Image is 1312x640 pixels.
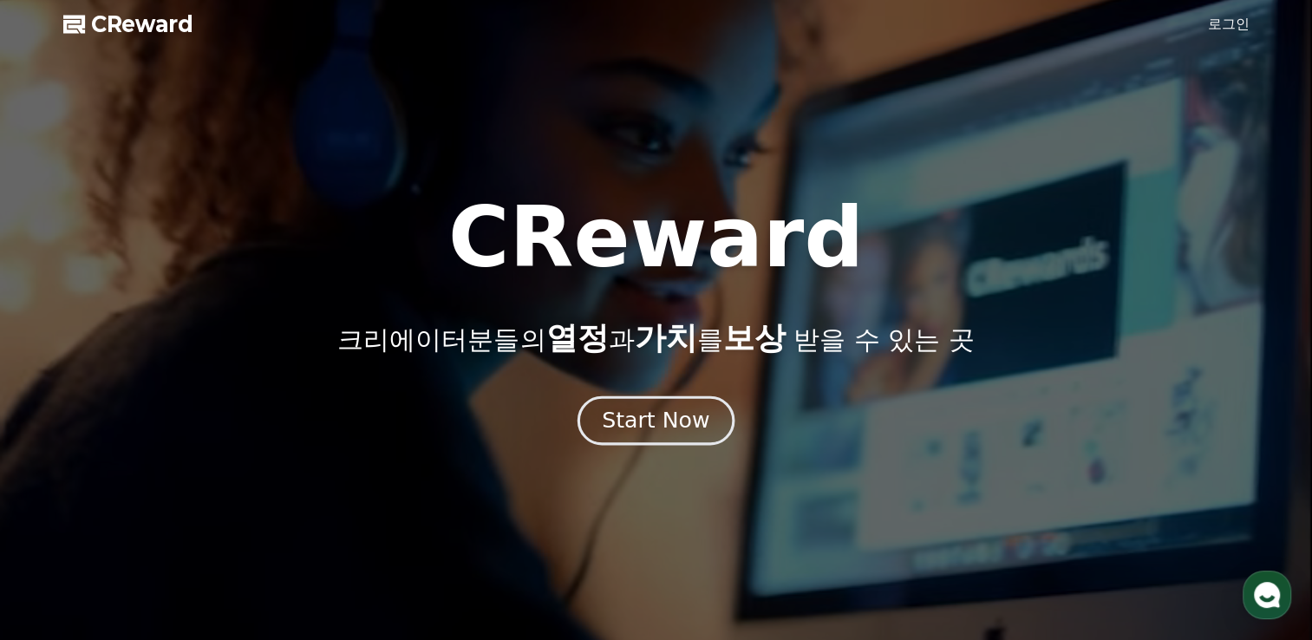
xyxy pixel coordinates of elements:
[91,10,193,38] span: CReward
[159,523,180,537] span: 대화
[448,196,864,279] h1: CReward
[578,396,734,446] button: Start Now
[602,406,709,435] div: Start Now
[224,496,333,539] a: 설정
[268,522,289,536] span: 설정
[634,320,696,356] span: 가치
[1208,14,1250,35] a: 로그인
[337,321,974,356] p: 크리에이터분들의 과 를 받을 수 있는 곳
[545,320,608,356] span: 열정
[5,496,114,539] a: 홈
[581,415,731,431] a: Start Now
[55,522,65,536] span: 홈
[114,496,224,539] a: 대화
[63,10,193,38] a: CReward
[722,320,785,356] span: 보상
